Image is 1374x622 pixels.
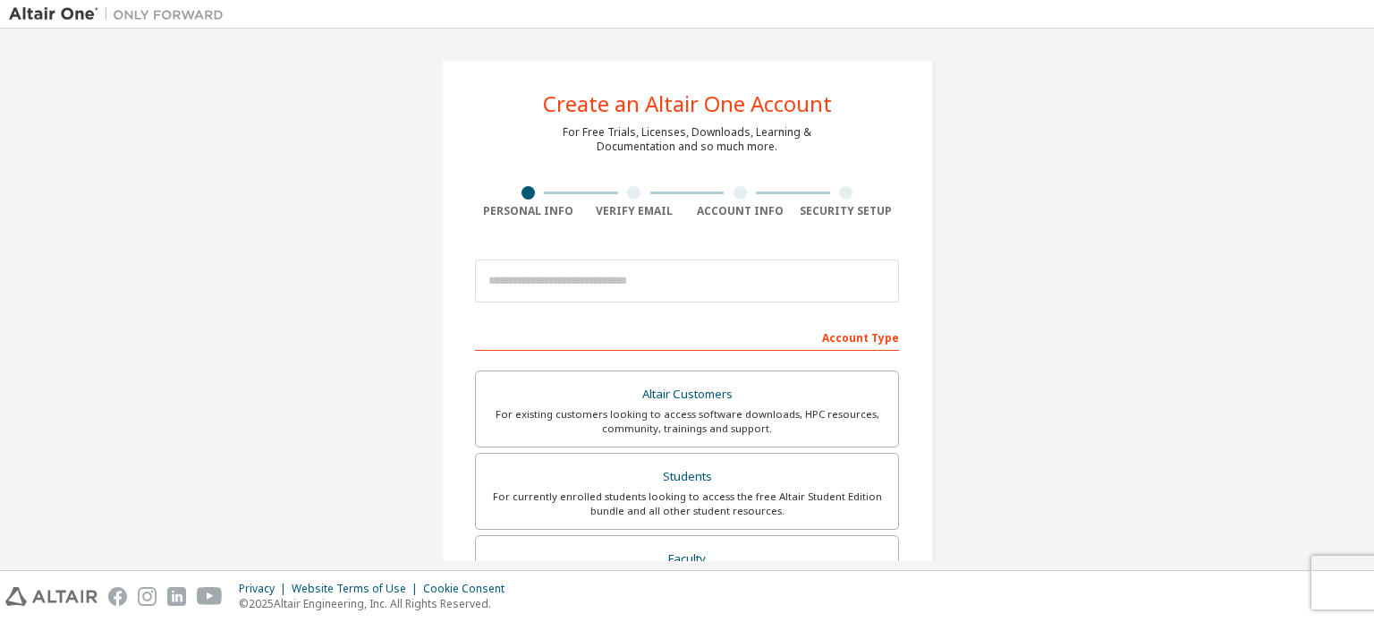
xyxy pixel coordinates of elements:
[138,587,157,606] img: instagram.svg
[793,204,900,218] div: Security Setup
[5,587,98,606] img: altair_logo.svg
[475,322,899,351] div: Account Type
[167,587,186,606] img: linkedin.svg
[423,582,515,596] div: Cookie Consent
[563,125,811,154] div: For Free Trials, Licenses, Downloads, Learning & Documentation and so much more.
[9,5,233,23] img: Altair One
[487,464,887,490] div: Students
[487,490,887,518] div: For currently enrolled students looking to access the free Altair Student Edition bundle and all ...
[239,582,292,596] div: Privacy
[197,587,223,606] img: youtube.svg
[239,596,515,611] p: © 2025 Altair Engineering, Inc. All Rights Reserved.
[581,204,688,218] div: Verify Email
[687,204,793,218] div: Account Info
[108,587,127,606] img: facebook.svg
[475,204,581,218] div: Personal Info
[487,382,887,407] div: Altair Customers
[543,93,832,115] div: Create an Altair One Account
[487,547,887,572] div: Faculty
[487,407,887,436] div: For existing customers looking to access software downloads, HPC resources, community, trainings ...
[292,582,423,596] div: Website Terms of Use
